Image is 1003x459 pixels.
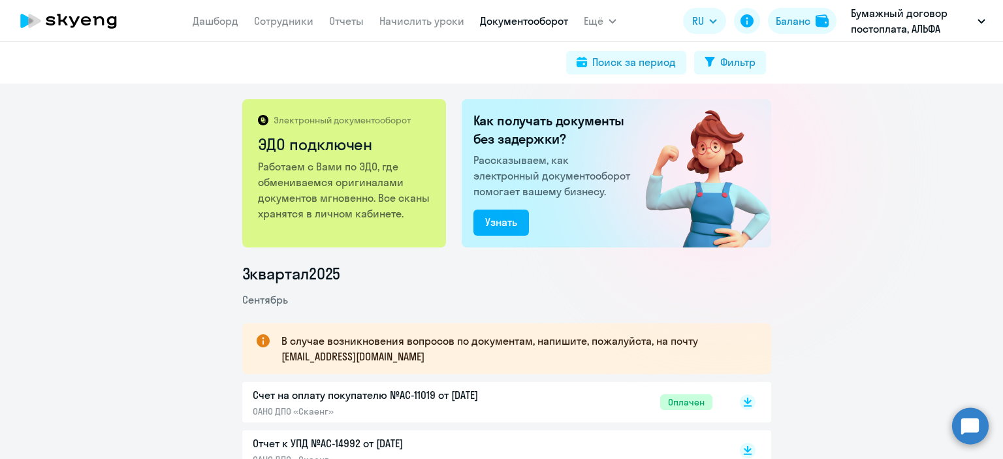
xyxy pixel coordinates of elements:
button: Балансbalance [768,8,836,34]
span: Сентябрь [242,293,288,306]
h2: Как получать документы без задержки? [473,112,635,148]
p: В случае возникновения вопросов по документам, напишите, пожалуйста, на почту [EMAIL_ADDRESS][DOM... [281,333,748,364]
a: Дашборд [193,14,238,27]
button: Фильтр [694,51,766,74]
div: Поиск за период [592,54,676,70]
a: Отчеты [329,14,364,27]
div: Фильтр [720,54,756,70]
img: balance [816,14,829,27]
p: Электронный документооборот [274,114,411,126]
span: Оплачен [660,394,712,410]
span: RU [692,13,704,29]
div: Баланс [776,13,810,29]
a: Документооборот [480,14,568,27]
img: connected [624,99,771,247]
a: Начислить уроки [379,14,464,27]
p: Рассказываем, как электронный документооборот помогает вашему бизнесу. [473,152,635,199]
a: Сотрудники [254,14,313,27]
button: Бумажный договор постоплата, АЛЬФА ПАРТНЕР, ООО [844,5,992,37]
div: Узнать [485,214,517,230]
button: Ещё [584,8,616,34]
h2: ЭДО подключен [258,134,432,155]
p: Работаем с Вами по ЭДО, где обмениваемся оригиналами документов мгновенно. Все сканы хранятся в л... [258,159,432,221]
p: Отчет к УПД №AC-14992 от [DATE] [253,435,527,451]
button: Узнать [473,210,529,236]
p: Счет на оплату покупателю №AC-11019 от [DATE] [253,387,527,403]
span: Ещё [584,13,603,29]
a: Счет на оплату покупателю №AC-11019 от [DATE]ОАНО ДПО «Скаенг»Оплачен [253,387,712,417]
button: Поиск за период [566,51,686,74]
p: ОАНО ДПО «Скаенг» [253,405,527,417]
p: Бумажный договор постоплата, АЛЬФА ПАРТНЕР, ООО [851,5,972,37]
li: 3 квартал 2025 [242,263,771,284]
button: RU [683,8,726,34]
